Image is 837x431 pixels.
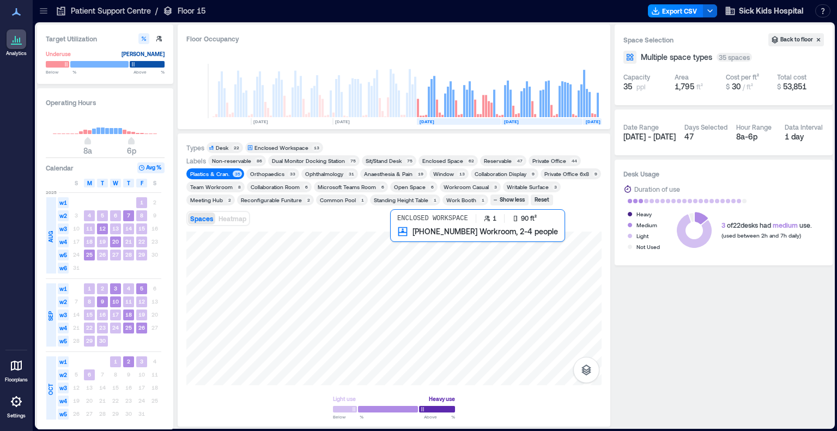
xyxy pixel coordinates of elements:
[125,298,132,305] text: 11
[359,197,366,203] div: 1
[768,33,824,46] button: Back to floor
[71,5,151,16] p: Patient Support Centre
[140,285,143,292] text: 5
[623,168,824,179] h3: Desk Usage
[88,285,91,292] text: 1
[333,414,363,420] span: Below %
[190,196,223,204] div: Meeting Hub
[429,393,455,404] div: Heavy use
[251,183,300,191] div: Collaboration Room
[475,170,526,178] div: Collaboration Display
[736,131,776,142] div: 8a - 6p
[5,377,28,383] p: Floorplans
[212,157,251,165] div: Non-reservable
[140,212,143,218] text: 8
[138,298,145,305] text: 12
[113,179,118,187] span: W
[675,72,689,81] div: Area
[623,123,659,131] div: Date Range
[721,2,806,20] button: Sick Kids Hospital
[3,388,29,422] a: Settings
[303,184,310,190] div: 6
[101,179,104,187] span: T
[155,5,158,16] p: /
[232,144,241,151] div: 22
[112,298,119,305] text: 10
[250,170,284,178] div: Orthopaedics
[101,298,104,305] text: 9
[623,34,768,45] h3: Space Selection
[312,144,321,151] div: 13
[333,393,356,404] div: Light use
[140,358,143,365] text: 3
[623,132,676,141] span: [DATE] - [DATE]
[101,212,104,218] text: 5
[320,196,356,204] div: Common Pool
[544,170,589,178] div: Private Office 6x8
[58,263,69,274] span: w6
[272,157,345,165] div: Dual Monitor Docking Station
[138,238,145,245] text: 22
[86,311,93,318] text: 15
[58,323,69,333] span: w4
[254,157,264,164] div: 86
[86,225,93,232] text: 11
[114,358,117,365] text: 1
[46,189,57,196] span: 2025
[58,309,69,320] span: w3
[288,171,297,177] div: 33
[86,337,93,344] text: 29
[444,183,489,191] div: Workroom Casual
[726,83,730,90] span: $
[552,184,559,190] div: 3
[446,196,476,204] div: Work Booth
[394,183,426,191] div: Open Space
[721,232,801,239] span: (used between 2h and 7h daily)
[153,179,156,187] span: S
[785,123,823,131] div: Data Interval
[186,156,206,165] div: Labels
[99,337,106,344] text: 30
[88,212,91,218] text: 4
[366,157,402,165] div: Sit/Stand Desk
[466,157,476,164] div: 62
[114,285,117,292] text: 3
[46,311,55,321] span: SEP
[675,82,694,91] span: 1,795
[112,225,119,232] text: 13
[125,225,132,232] text: 14
[696,83,703,90] span: ft²
[717,53,752,62] div: 35 spaces
[457,171,466,177] div: 13
[531,195,553,205] button: Reset
[318,183,376,191] div: Microsoft Teams Room
[58,250,69,260] span: w5
[87,179,92,187] span: M
[114,212,117,218] text: 6
[46,48,71,59] div: Underuse
[46,33,165,44] h3: Target Utilization
[532,157,566,165] div: Private Office
[623,72,650,81] div: Capacity
[504,119,519,124] text: [DATE]
[379,184,386,190] div: 6
[134,69,165,75] span: Above %
[127,358,130,365] text: 2
[7,412,26,419] p: Settings
[58,409,69,420] span: w5
[777,72,806,81] div: Total cost
[777,83,781,90] span: $
[507,183,549,191] div: Writable Surface
[347,171,356,177] div: 31
[226,197,233,203] div: 2
[636,82,646,91] span: ppl
[484,157,512,165] div: Reservable
[335,119,350,124] text: [DATE]
[99,324,106,331] text: 23
[190,170,229,178] div: Plastics & Cran.
[429,184,435,190] div: 6
[592,171,599,177] div: 9
[422,157,463,165] div: Enclosed Space
[492,184,499,190] div: 3
[58,283,69,294] span: w1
